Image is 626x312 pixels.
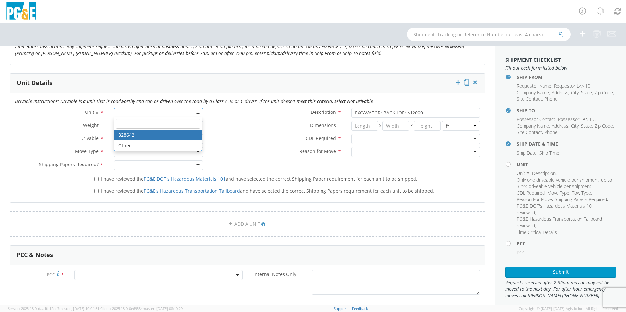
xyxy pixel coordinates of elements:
span: Possessor Contact [517,116,555,122]
li: , [517,150,538,156]
span: Dimensions [310,122,336,128]
span: PCC [47,271,55,278]
span: X [409,121,414,131]
a: PG&E's Hazardous Transportation Tailboard [144,188,240,194]
span: Possessor LAN ID [558,116,595,122]
li: , [517,196,553,203]
span: Description [532,170,556,176]
span: PG&E DOT's Hazardous Materials 101 reviewed [517,203,594,216]
span: Site Contact [517,129,542,135]
h4: PCC [517,241,616,246]
li: , [517,177,615,190]
h4: Unit [517,162,616,167]
span: Tow Type [572,190,591,196]
span: Ship Time [539,150,559,156]
input: Shipment, Tracking or Reference Number (at least 4 chars) [407,28,571,41]
li: , [517,170,530,177]
li: , [571,123,580,129]
span: State [581,123,592,129]
span: Company Name [517,123,549,129]
i: Drivable Instructions: Drivable is a unit that is roadworthy and can be driven over the road by a... [15,98,373,104]
span: Requests received after 2:30pm may or may not be moved to the next day. For after hour emergency ... [505,279,616,299]
li: , [547,190,570,196]
input: Width [382,121,409,131]
li: , [517,89,550,96]
span: Unit # [517,170,529,176]
li: , [595,89,614,96]
span: Requestor Name [517,83,551,89]
span: Address [552,123,568,129]
li: , [581,123,593,129]
span: Company Name [517,89,549,95]
span: master, [DATE] 08:10:29 [143,306,183,311]
li: Other [114,140,202,151]
strong: Shipment Checklist [505,56,561,63]
input: I have reviewed thePG&E DOT's Hazardous Materials 101and have selected the correct Shipping Paper... [94,177,99,181]
span: City [571,89,579,95]
span: CDL Required [306,135,336,141]
span: Shipping Papers Required? [39,161,99,167]
span: X [378,121,383,131]
span: Server: 2025.18.0-daa1fe12ee7 [8,306,99,311]
li: , [572,190,592,196]
span: master, [DATE] 10:04:51 [59,306,99,311]
li: , [517,129,543,136]
li: , [558,116,596,123]
li: , [517,203,615,216]
h4: Ship From [517,75,616,79]
li: , [517,216,615,229]
span: Ship Date [517,150,537,156]
span: I have reviewed the and have selected the correct Shipping Paper requirement for each unit to be ... [101,176,417,182]
li: , [552,123,569,129]
h4: Ship Date & Time [517,141,616,146]
span: Only one driveable vehicle per shipment, up to 3 not driveable vehicle per shipment [517,177,612,189]
span: Move Type [75,148,99,154]
span: Address [552,89,568,95]
a: ADD A UNIT [10,211,485,237]
span: I have reviewed the and have selected the correct Shipping Papers requirement for each unit to be... [101,188,434,194]
span: Client: 2025.18.0-0e69584 [100,306,183,311]
button: Submit [505,267,616,278]
span: Unit # [85,109,99,115]
a: PG&E DOT's Hazardous Materials 101 [144,176,226,182]
li: , [581,89,593,96]
span: Description [311,109,336,115]
li: , [532,170,557,177]
span: Phone [544,129,558,135]
li: , [517,96,543,102]
i: After Hours Instructions: Any shipment request submitted after normal business hours (7:00 am - 5... [15,43,464,56]
li: , [517,190,546,196]
span: State [581,89,592,95]
h4: Ship To [517,108,616,113]
span: Weight [83,122,99,128]
span: Reason for Move [299,148,336,154]
li: , [517,123,550,129]
a: Feedback [352,306,368,311]
li: , [552,89,569,96]
li: B28642 [114,130,202,140]
span: PCC [517,250,525,256]
li: , [517,83,552,89]
span: Move Type [547,190,569,196]
li: , [571,89,580,96]
span: Site Contact [517,96,542,102]
input: I have reviewed thePG&E's Hazardous Transportation Tailboardand have selected the correct Shippin... [94,189,99,193]
span: Phone [544,96,558,102]
li: , [555,196,608,203]
li: , [554,83,592,89]
li: , [517,116,556,123]
span: Internal Notes Only [253,271,296,277]
span: PG&E Hazardous Transportation Tailboard reviewed [517,216,602,229]
span: Shipping Papers Required [555,196,607,202]
span: Time Critical Details [517,229,557,235]
span: City [571,123,579,129]
span: Zip Code [595,89,613,95]
h3: Unit Details [17,80,52,86]
input: Height [414,121,441,131]
h3: PCC & Notes [17,252,53,258]
span: Fill out each form listed below [505,65,616,71]
a: Support [334,306,348,311]
span: Zip Code [595,123,613,129]
span: Reason For Move [517,196,552,202]
span: Copyright © [DATE]-[DATE] Agistix Inc., All Rights Reserved [519,306,618,311]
